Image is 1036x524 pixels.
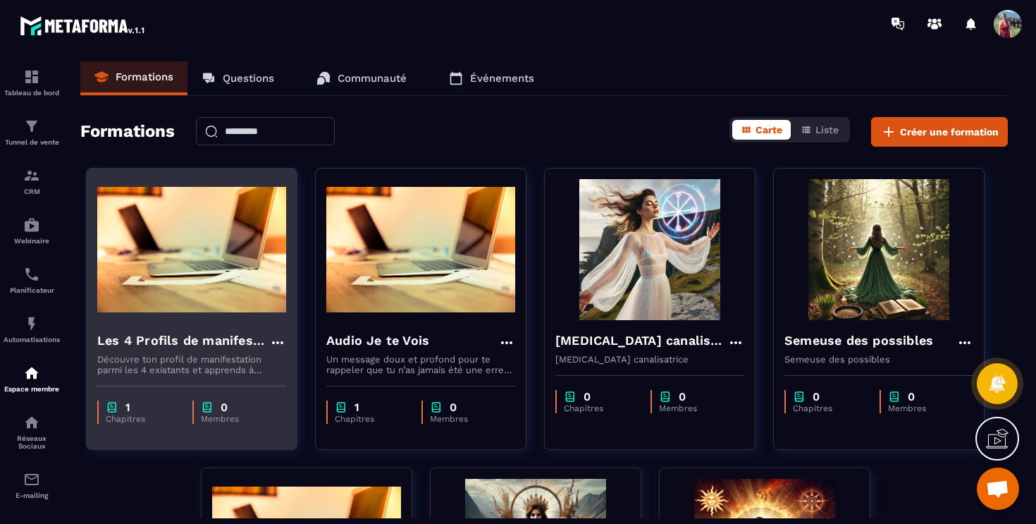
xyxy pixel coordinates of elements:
img: formation [23,68,40,85]
img: chapter [659,390,672,403]
img: formation [23,167,40,184]
p: 0 [679,390,686,403]
p: 1 [354,401,359,414]
img: formation-background [784,179,973,320]
p: Webinaire [4,237,60,245]
h4: Semeuse des possibles [784,331,933,351]
a: emailemailE-mailing [4,461,60,510]
button: Liste [792,120,847,140]
img: formation-background [555,179,744,320]
a: formation-backgroundLes 4 Profils de manifestationDécouvre ton profil de manifestation parmi les ... [86,168,315,468]
img: chapter [430,401,443,414]
p: Un message doux et profond pour te rappeler que tu n’as jamais été une erreur. Tu y trouveras un ... [326,354,515,375]
img: logo [20,13,147,38]
p: Automatisations [4,336,60,343]
a: Événements [435,61,548,95]
p: Chapitres [335,414,407,424]
p: Réseaux Sociaux [4,434,60,450]
img: social-network [23,414,40,431]
h4: Les 4 Profils de manifestation [97,331,269,351]
a: Communauté [302,61,421,95]
img: automations [23,217,40,233]
p: Planificateur [4,286,60,294]
p: CRM [4,188,60,195]
p: E-mailing [4,492,60,499]
a: schedulerschedulerPlanificateur [4,255,60,305]
button: Carte [732,120,791,140]
h4: [MEDICAL_DATA] canalisatrice [555,331,727,351]
img: chapter [793,390,806,403]
img: automations [23,365,40,382]
a: Ouvrir le chat [977,468,1019,510]
p: Chapitres [793,403,865,413]
a: formationformationTableau de bord [4,58,60,107]
p: Tableau de bord [4,89,60,97]
a: automationsautomationsEspace membre [4,354,60,403]
img: chapter [335,401,347,414]
p: 0 [450,401,457,414]
a: social-networksocial-networkRéseaux Sociaux [4,403,60,461]
img: formation-background [326,179,515,320]
a: automationsautomationsWebinaire [4,206,60,255]
a: Questions [187,61,288,95]
img: automations [23,315,40,332]
p: [MEDICAL_DATA] canalisatrice [555,354,744,365]
img: email [23,471,40,488]
p: 0 [221,401,228,414]
span: Carte [756,124,782,135]
a: formation-backgroundSemeuse des possiblesSemeuse des possibleschapter0Chapitreschapter0Membres [773,168,1002,468]
p: Membres [201,414,272,424]
img: chapter [201,401,214,414]
p: 0 [908,390,915,403]
p: 0 [813,390,820,403]
p: Découvre ton profil de manifestation parmi les 4 existants et apprends à manifester ce que tu sou... [97,354,286,375]
p: Membres [659,403,730,413]
p: Événements [470,72,534,85]
p: Communauté [338,72,407,85]
img: chapter [888,390,901,403]
a: formation-background[MEDICAL_DATA] canalisatrice[MEDICAL_DATA] canalisatricechapter0Chapitreschap... [544,168,773,468]
span: Créer une formation [900,125,999,139]
span: Liste [815,124,839,135]
p: Semeuse des possibles [784,354,973,365]
p: 0 [584,390,591,403]
p: Membres [430,414,501,424]
a: formationformationTunnel de vente [4,107,60,157]
img: formation-background [97,179,286,320]
p: Espace membre [4,385,60,393]
p: 1 [125,401,130,414]
a: formationformationCRM [4,157,60,206]
img: formation [23,118,40,135]
img: chapter [564,390,576,403]
a: formation-backgroundAudio Je te VoisUn message doux et profond pour te rappeler que tu n’as jamai... [315,168,544,468]
a: Formations [80,61,187,95]
h2: Formations [80,117,175,147]
a: automationsautomationsAutomatisations [4,305,60,354]
h4: Audio Je te Vois [326,331,429,351]
img: chapter [106,401,118,414]
p: Chapitres [106,414,178,424]
p: Membres [888,403,959,413]
p: Questions [223,72,274,85]
img: scheduler [23,266,40,283]
p: Formations [116,71,173,83]
button: Créer une formation [871,117,1008,147]
p: Tunnel de vente [4,138,60,146]
p: Chapitres [564,403,636,413]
